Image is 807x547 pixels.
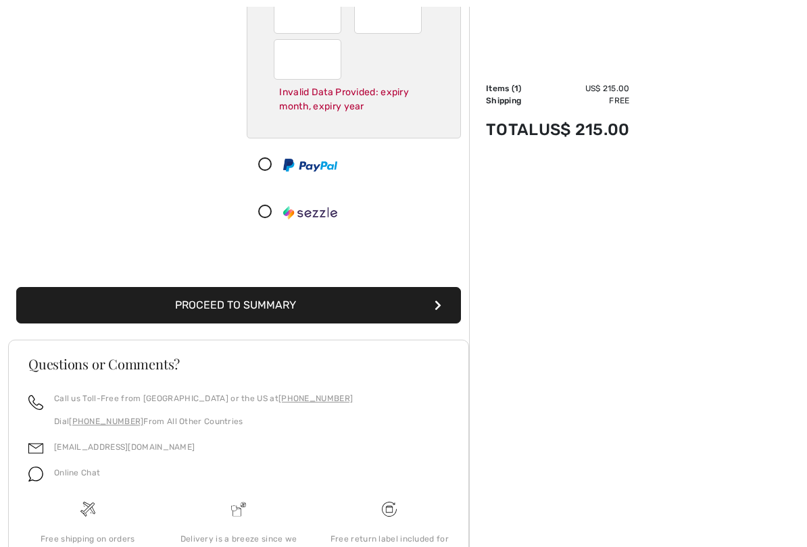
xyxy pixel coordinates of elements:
[274,80,433,119] div: Invalid Data Provided: expiry month, expiry year
[54,442,195,452] a: [EMAIL_ADDRESS][DOMAIN_NAME]
[16,287,461,323] button: Proceed to Summary
[283,159,337,172] img: PayPal
[486,82,539,95] td: Items ( )
[69,417,143,426] a: [PHONE_NUMBER]
[283,206,337,219] img: Sezzle
[486,107,539,153] td: Total
[382,502,397,517] img: Free shipping on orders over $99
[28,467,43,481] img: chat
[80,502,95,517] img: Free shipping on orders over $99
[278,394,353,403] a: [PHONE_NUMBER]
[486,95,539,107] td: Shipping
[28,441,43,456] img: email
[285,44,333,75] iframe: Secure Credit Card Frame - CVV
[54,415,353,427] p: Dial From All Other Countries
[54,468,100,477] span: Online Chat
[539,95,630,107] td: Free
[54,392,353,405] p: Call us Toll-Free from [GEOGRAPHIC_DATA] or the US at
[28,357,449,371] h3: Questions or Comments?
[28,395,43,410] img: call
[514,84,518,93] span: 1
[539,82,630,95] td: US$ 215.00
[231,502,246,517] img: Delivery is a breeze since we pay the duties!
[539,107,630,153] td: US$ 215.00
